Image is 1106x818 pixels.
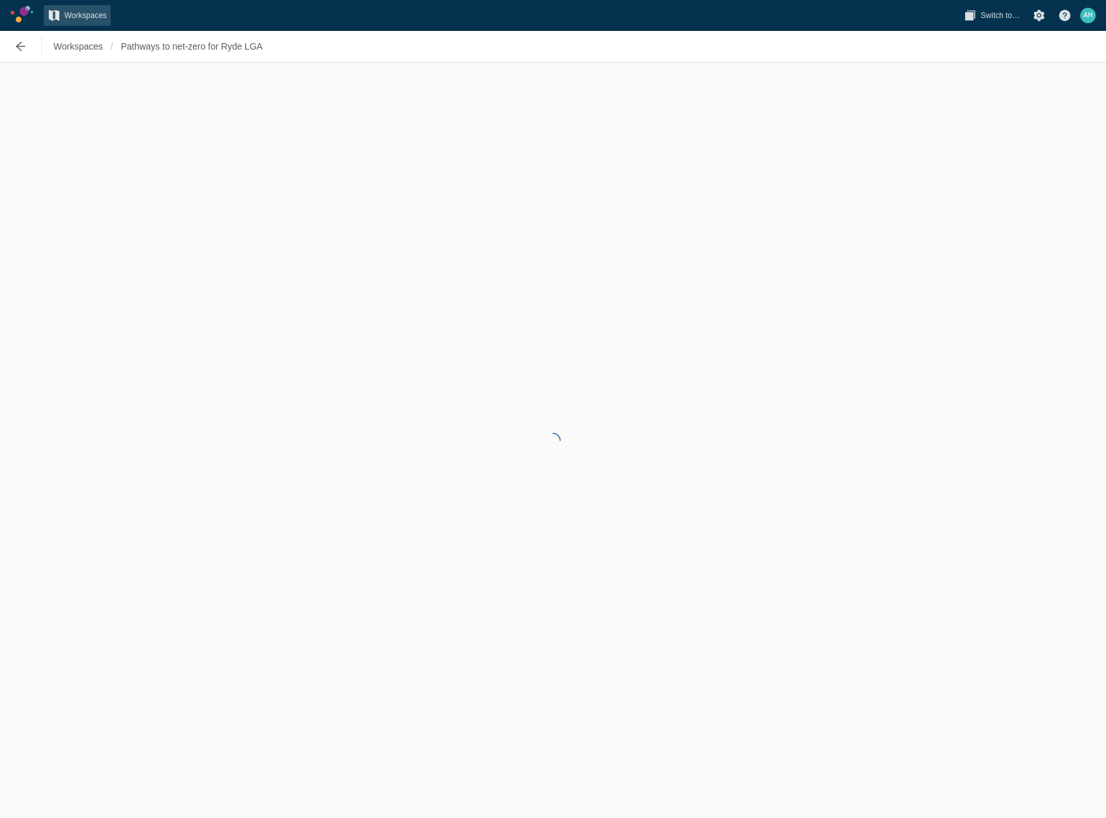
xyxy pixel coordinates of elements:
[50,36,107,57] a: Workspaces
[980,9,1020,22] span: Switch to…
[107,36,117,57] span: /
[53,40,103,53] span: Workspaces
[64,9,107,22] span: Workspaces
[117,36,267,57] a: Pathways to net-zero for Ryde LGA
[121,40,263,53] span: Pathways to net-zero for Ryde LGA
[44,5,111,26] a: Workspaces
[50,36,267,57] nav: Breadcrumb
[1080,8,1096,23] div: AH
[960,5,1024,26] button: Switch to…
